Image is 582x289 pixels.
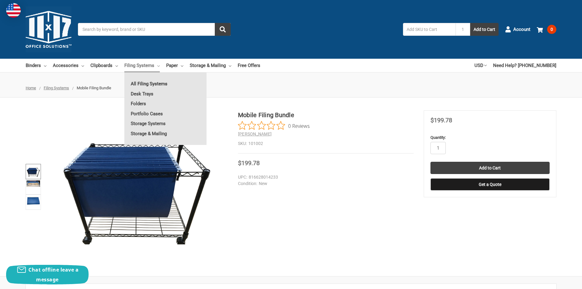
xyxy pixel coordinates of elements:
img: Mobile Filing Bundle [27,165,40,178]
h1: Mobile Filing Bundle [238,110,414,120]
input: Add SKU to Cart [403,23,456,36]
span: 0 [547,25,556,34]
span: $199.78 [430,117,452,124]
button: Get a Quote [430,178,550,191]
a: Folders [124,99,207,109]
a: [PERSON_NAME] [238,132,272,136]
a: Filing Systems [44,86,69,90]
span: $199.78 [238,159,260,167]
img: Mobile Filing Bundle [27,195,40,205]
button: Rated 0 out of 5 stars from 0 reviews. Jump to reviews. [238,121,310,130]
span: Mobile Filing Bundle [77,86,111,90]
img: duty and tax information for United States [6,3,21,18]
button: Add to Cart [470,23,499,36]
a: Clipboards [90,59,118,72]
img: 11x17.com [26,6,71,52]
iframe: Google Customer Reviews [532,272,582,289]
a: Account [505,21,530,37]
dt: Condition: [238,180,257,187]
a: Portfolio Cases [124,109,207,119]
button: Chat offline leave a message [6,265,89,284]
a: 0 [537,21,556,37]
a: Home [26,86,36,90]
a: Storage & Mailing [124,129,207,139]
a: Desk Trays [124,89,207,99]
a: Storage & Mailing [190,59,231,72]
dd: 101002 [238,140,414,147]
dt: SKU: [238,140,247,147]
input: Search by keyword, brand or SKU [78,23,231,36]
dt: UPC: [238,174,247,180]
a: Accessories [53,59,84,72]
img: Mobile Filing Bundle [27,180,40,187]
a: Storage Systems [124,119,207,128]
span: Chat offline leave a message [28,266,79,283]
dd: 816628014233 [238,174,411,180]
a: Binders [26,59,46,72]
a: Need Help? [PHONE_NUMBER] [493,59,556,72]
a: Filing Systems [124,59,160,72]
input: Add to Cart [430,162,550,174]
img: Mobile Filing Bundle [60,110,213,263]
a: USD [474,59,487,72]
label: Quantity: [430,135,550,141]
a: Free Offers [238,59,260,72]
dd: New [238,180,411,187]
span: Account [513,26,530,33]
a: All Filing Systems [124,79,207,89]
span: 0 Reviews [288,121,310,130]
a: Paper [166,59,183,72]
